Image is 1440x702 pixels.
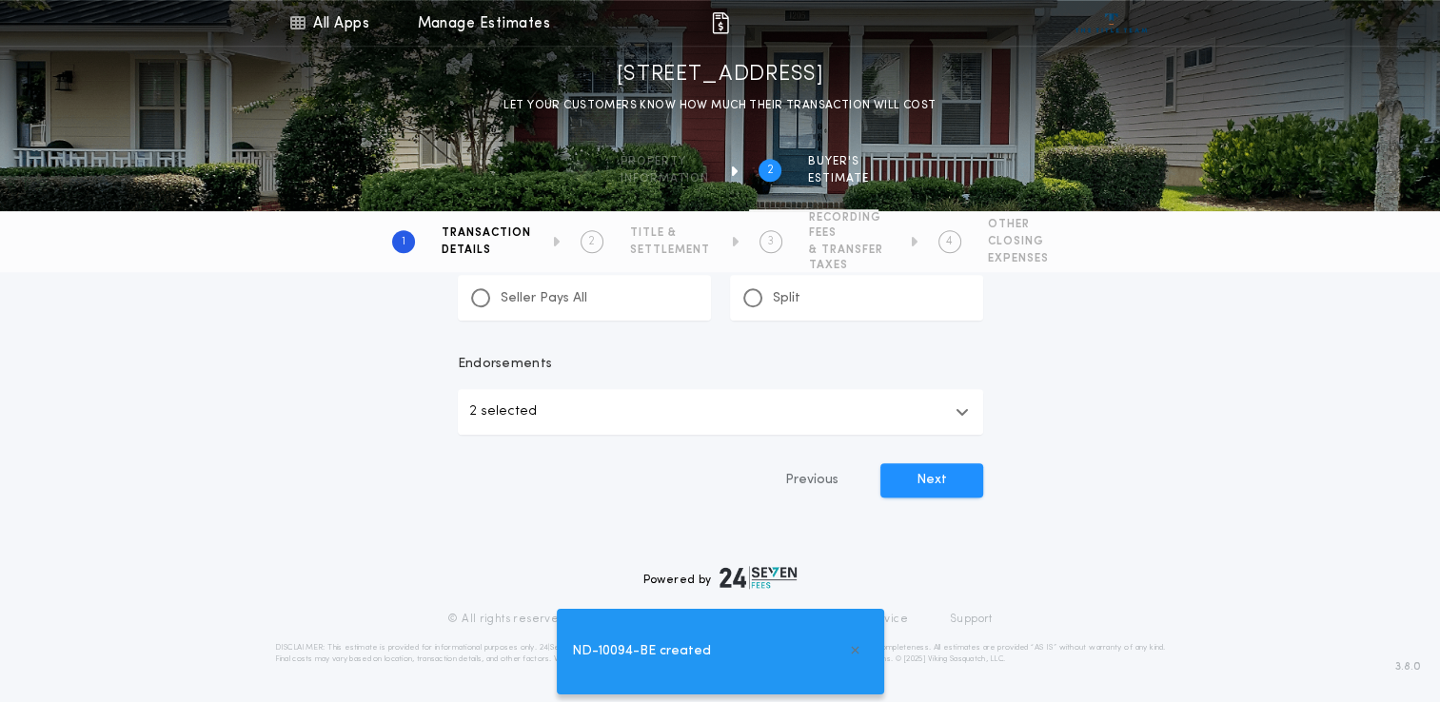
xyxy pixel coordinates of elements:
img: vs-icon [1075,13,1147,32]
p: Seller Pays All [501,289,587,308]
h2: 2 [767,163,774,178]
button: Next [880,463,983,497]
span: TITLE & [630,225,710,241]
span: CLOSING [988,234,1049,249]
h2: 2 [588,234,595,249]
span: DETAILS [442,243,531,258]
span: BUYER'S [808,154,869,169]
span: TRANSACTION [442,225,531,241]
span: SETTLEMENT [630,243,710,258]
h2: 3 [767,234,774,249]
div: Powered by [643,566,798,589]
button: Previous [747,463,877,497]
h1: [STREET_ADDRESS] [617,60,824,90]
span: EXPENSES [988,251,1049,266]
span: ESTIMATE [808,171,869,186]
p: 2 selected [469,400,537,423]
span: ND-10094-BE created [572,641,711,662]
span: & TRANSFER TAXES [809,243,889,273]
span: Property [621,154,709,169]
h2: 4 [946,234,953,249]
h2: 1 [402,234,405,249]
p: LET YOUR CUSTOMERS KNOW HOW MUCH THEIR TRANSACTION WILL COST [503,96,936,115]
p: Split [773,289,800,308]
span: RECORDING FEES [809,210,889,241]
button: 2 selected [458,389,983,435]
span: OTHER [988,217,1049,232]
img: img [709,11,732,34]
img: logo [720,566,798,589]
span: information [621,171,709,186]
p: Endorsements [458,355,983,374]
